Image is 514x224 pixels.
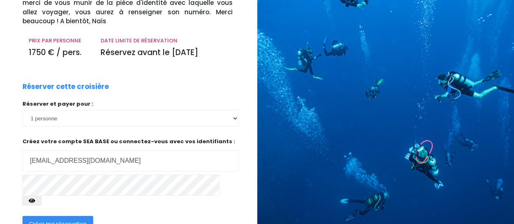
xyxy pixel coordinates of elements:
input: Adresse email [22,150,239,171]
p: 1750 € / pers. [29,47,88,59]
p: Créez votre compte SEA BASE ou connectez-vous avec vos identifiants : [22,138,239,171]
p: Réserver cette croisière [22,82,109,92]
p: Réserver et payer pour : [22,100,239,108]
p: Réservez avant le [DATE] [101,47,232,59]
p: PRIX PAR PERSONNE [29,37,88,45]
p: DATE LIMITE DE RÉSERVATION [101,37,232,45]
